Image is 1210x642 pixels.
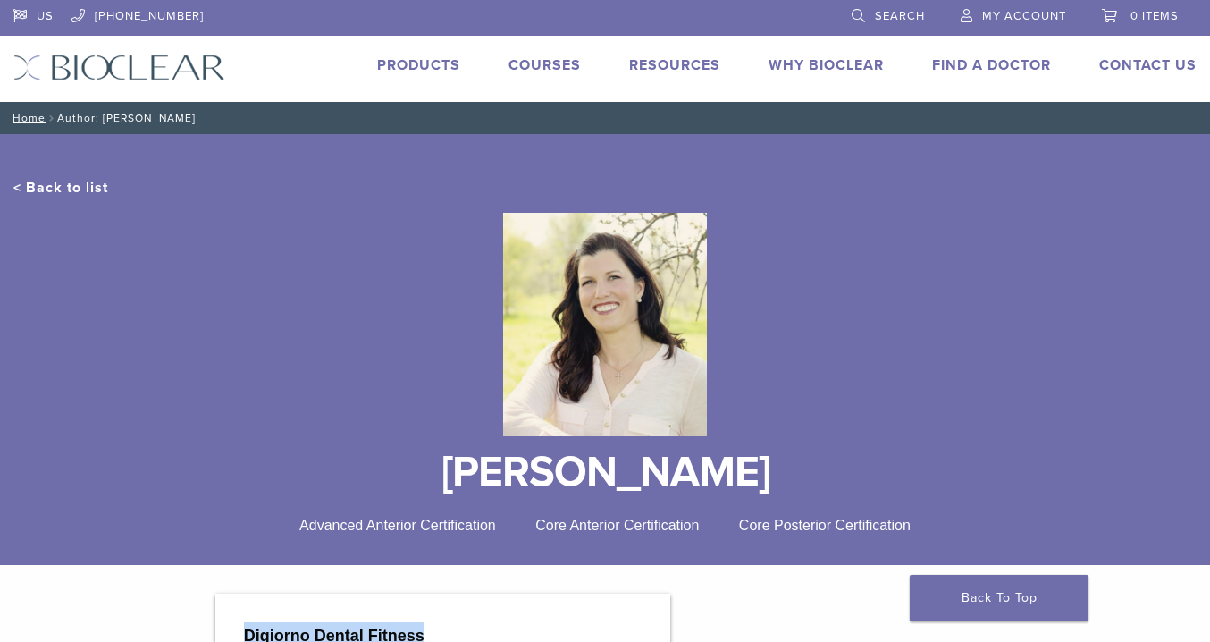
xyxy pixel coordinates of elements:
a: Back To Top [910,575,1088,621]
img: Bioclear [503,213,706,436]
a: Resources [629,56,720,74]
a: Why Bioclear [769,56,884,74]
span: Core Anterior Certification [535,518,699,533]
a: Find A Doctor [932,56,1051,74]
span: Search [875,9,925,23]
a: Products [377,56,460,74]
span: 0 items [1130,9,1179,23]
span: Core Posterior Certification [739,518,911,533]
a: Courses [508,56,581,74]
span: Advanced Anterior Certification [299,518,496,533]
a: < Back to list [13,179,108,197]
span: My Account [982,9,1066,23]
img: Bioclear [13,55,225,80]
span: / [46,114,57,122]
a: Contact Us [1099,56,1197,74]
a: Home [7,112,46,124]
h1: [PERSON_NAME] [13,451,1197,494]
